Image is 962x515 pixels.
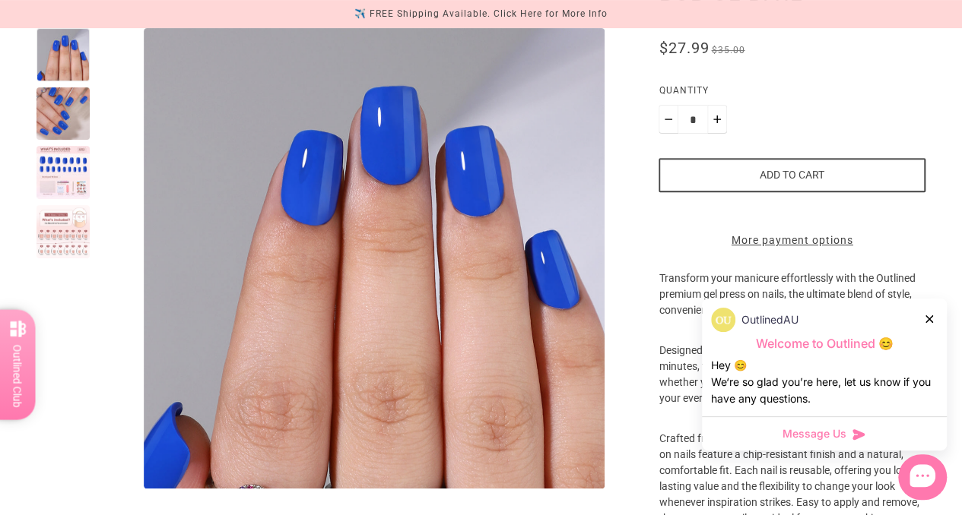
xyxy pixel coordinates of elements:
span: $35.00 [711,45,745,55]
label: Quantity [659,83,925,105]
div: ✈️ FREE Shipping Available. Click Here for More Info [354,6,608,22]
p: Transform your manicure effortlessly with the Outlined premium gel press on nails, the ultimate b... [659,270,925,343]
button: Plus [707,105,727,134]
button: Minus [659,105,678,134]
p: OutlinedAU [741,311,798,328]
div: Hey 😊 We‘re so glad you’re here, let us know if you have any questions. [711,357,938,407]
span: $27.99 [659,39,709,57]
button: Add to cart [659,158,925,192]
modal-trigger: Enlarge product image [144,28,605,488]
img: Pop of Blue [144,28,605,488]
span: Message Us [783,426,846,441]
img: data:image/png;base64,iVBORw0KGgoAAAANSUhEUgAAACQAAAAkCAYAAADhAJiYAAACJklEQVR4AexUO28TQRice/mFQxI... [711,308,735,332]
p: Welcome to Outlined 😊 [711,336,938,352]
p: Designed to give you a flawless, salon-quality look in minutes, these nails are perfect for any o... [659,343,925,431]
a: More payment options [659,232,925,248]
